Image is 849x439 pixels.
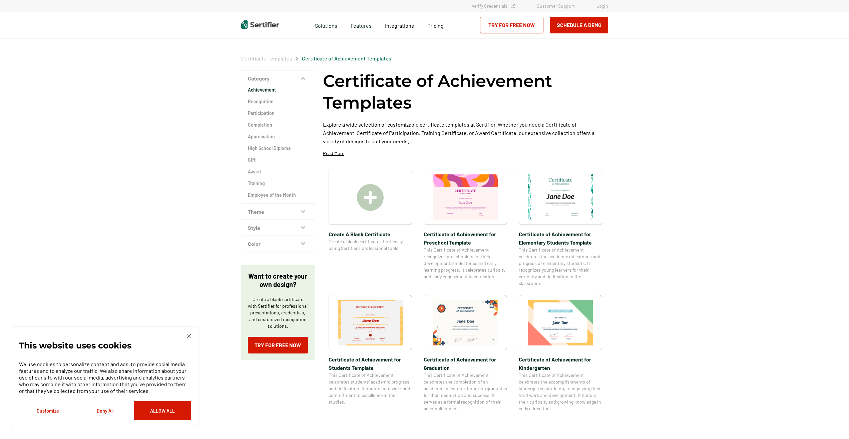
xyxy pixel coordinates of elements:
p: Read More [323,150,344,157]
p: Create a blank certificate with Sertifier for professional presentations, credentials, and custom... [248,296,308,329]
span: Certificate of Achievement for Kindergarten [519,355,602,372]
span: Integrations [385,22,414,29]
span: Certificate Templates [241,55,292,62]
a: Appreciation [248,133,308,140]
p: Want to create your own design? [248,272,308,289]
button: Schedule a Demo [550,17,608,33]
span: This Certificate of Achievement celebrates the completion of an academic milestone, honoring grad... [424,372,507,412]
span: Create a blank certificate effortlessly using Sertifier’s professional tools. [329,238,412,252]
span: This Certificate of Achievement celebrates the academic milestones and progress of elementary stu... [519,247,602,287]
a: Try for Free Now [248,337,308,353]
button: Theme [241,204,315,220]
p: Explore a wide selection of customizable certificate templates at Sertifier. Whether you need a C... [323,120,608,145]
img: Verified [511,4,515,8]
h1: Certificate of Achievement Templates [323,70,608,114]
img: Certificate of Achievement for Elementary Students Template [528,174,593,220]
a: Pricing [427,21,444,29]
a: Participation [248,110,308,117]
a: Certificate Templates [241,55,292,61]
a: Login [596,3,608,9]
a: Training [248,180,308,187]
span: Certificate of Achievement for Elementary Students Template [519,230,602,247]
a: Certificate of Achievement for GraduationCertificate of Achievement for GraduationThis Certificat... [424,295,507,412]
img: Certificate of Achievement for Students Template [338,300,403,345]
a: Completion [248,122,308,128]
a: Employee of the Month [248,192,308,198]
a: Customer Support [537,3,575,9]
a: Recognition [248,98,308,105]
span: Certificate of Achievement for Students Template [329,355,412,372]
a: Try for Free Now [480,17,543,33]
button: Customize [19,401,76,420]
button: Deny All [76,401,134,420]
a: Certificate of Achievement Templates [302,55,391,61]
a: Achievement [248,87,308,93]
span: Certificate of Achievement for Preschool Template [424,230,507,247]
a: Integrations [385,21,414,29]
a: Certificate of Achievement for Students TemplateCertificate of Achievement for Students TemplateT... [329,295,412,412]
img: Certificate of Achievement for Kindergarten [528,300,593,345]
span: Create A Blank Certificate [329,230,412,238]
img: Sertifier | Digital Credentialing Platform [241,20,279,29]
img: Certificate of Achievement for Preschool Template [433,174,498,220]
div: Breadcrumb [241,55,391,62]
span: Pricing [427,22,444,29]
button: Style [241,220,315,236]
img: Create A Blank Certificate [357,184,384,211]
span: Certificate of Achievement Templates [302,55,391,62]
a: Verify Credentials [472,3,515,9]
button: Allow All [134,401,191,420]
span: Solutions [315,21,337,29]
span: This Certificate of Achievement celebrates the accomplishments of kindergarten students, recogniz... [519,372,602,412]
img: Certificate of Achievement for Graduation [433,300,498,345]
img: Cookie Popup Close [187,334,191,338]
div: Category [241,87,315,204]
a: Certificate of Achievement for Preschool TemplateCertificate of Achievement for Preschool Templat... [424,170,507,287]
a: Certificate of Achievement for KindergartenCertificate of Achievement for KindergartenThis Certif... [519,295,602,412]
a: Gift [248,157,308,163]
button: Color [241,236,315,252]
span: This Certificate of Achievement recognizes preschoolers for their developmental milestones and ea... [424,247,507,280]
a: Award [248,168,308,175]
a: Certificate of Achievement for Elementary Students TemplateCertificate of Achievement for Element... [519,170,602,287]
span: This Certificate of Achievement celebrates students’ academic progress and dedication. It honors ... [329,372,412,405]
span: Certificate of Achievement for Graduation [424,355,507,372]
a: High School Diploma [248,145,308,152]
button: Category [241,70,315,87]
p: We use cookies to personalize content and ads, to provide social media features and to analyze ou... [19,361,191,394]
span: Features [351,21,372,29]
p: This website uses cookies [19,342,131,349]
